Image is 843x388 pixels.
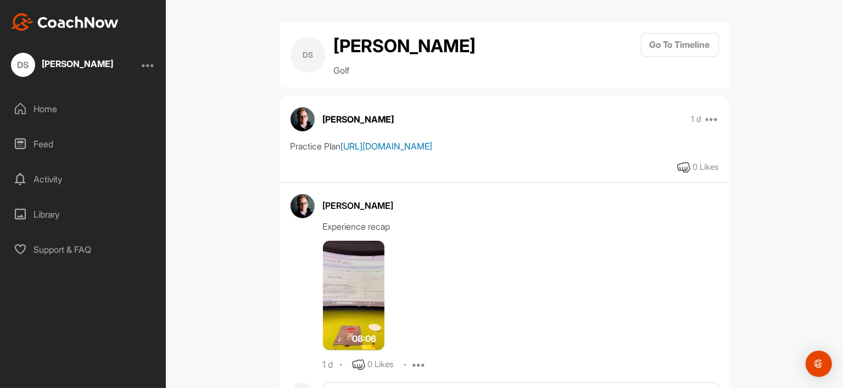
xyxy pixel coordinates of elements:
div: 0 Likes [693,161,719,174]
button: Go To Timeline [641,33,719,57]
p: [PERSON_NAME] [323,113,394,126]
div: DS [291,37,326,73]
img: media [323,241,384,351]
a: [URL][DOMAIN_NAME] [341,141,433,152]
div: Experience recap [323,220,719,233]
div: Support & FAQ [6,236,161,263]
div: Practice Plan [291,140,719,153]
div: Feed [6,130,161,158]
div: 0 Likes [368,358,394,371]
p: 1 d [691,114,701,125]
div: Home [6,95,161,123]
a: Go To Timeline [641,33,719,77]
span: 08:06 [352,332,376,345]
p: Golf [334,64,476,77]
div: 1 d [323,359,333,370]
h2: [PERSON_NAME] [334,33,476,59]
img: avatar [291,107,315,131]
img: CoachNow [11,13,119,31]
div: Activity [6,165,161,193]
div: [PERSON_NAME] [323,199,719,212]
div: [PERSON_NAME] [42,59,113,68]
div: Open Intercom Messenger [806,351,832,377]
img: avatar [291,194,315,218]
div: Library [6,201,161,228]
div: DS [11,53,35,77]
